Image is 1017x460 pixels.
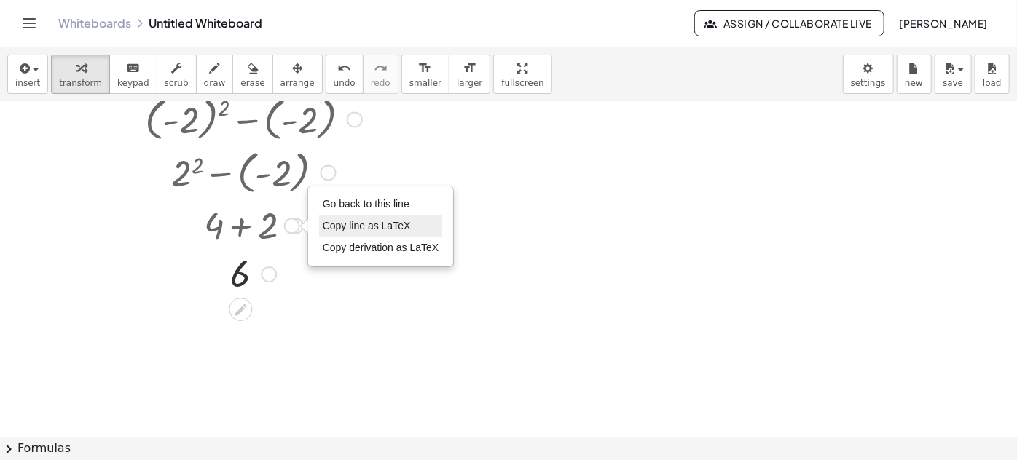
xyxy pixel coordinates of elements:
[707,17,872,30] span: Assign / Collaborate Live
[323,220,411,231] span: Copy line as LaTeX
[334,78,356,88] span: undo
[196,55,234,94] button: draw
[694,10,884,36] button: Assign / Collaborate Live
[59,78,102,88] span: transform
[463,60,476,77] i: format_size
[337,60,351,77] i: undo
[240,78,264,88] span: erase
[58,16,131,31] a: Whiteboards
[51,55,110,94] button: transform
[887,10,1000,36] button: [PERSON_NAME]
[935,55,972,94] button: save
[374,60,388,77] i: redo
[117,78,149,88] span: keypad
[323,242,439,253] span: Copy derivation as LaTeX
[280,78,315,88] span: arrange
[501,78,543,88] span: fullscreen
[17,12,41,35] button: Toggle navigation
[975,55,1010,94] button: load
[843,55,894,94] button: settings
[905,78,923,88] span: new
[851,78,886,88] span: settings
[126,60,140,77] i: keyboard
[449,55,490,94] button: format_sizelarger
[7,55,48,94] button: insert
[326,55,364,94] button: undoundo
[15,78,40,88] span: insert
[232,55,272,94] button: erase
[457,78,482,88] span: larger
[401,55,449,94] button: format_sizesmaller
[363,55,398,94] button: redoredo
[983,78,1002,88] span: load
[157,55,197,94] button: scrub
[272,55,323,94] button: arrange
[323,198,409,210] span: Go back to this line
[493,55,551,94] button: fullscreen
[165,78,189,88] span: scrub
[418,60,432,77] i: format_size
[229,298,252,322] div: Edit math
[897,55,932,94] button: new
[943,78,963,88] span: save
[899,17,988,30] span: [PERSON_NAME]
[371,78,390,88] span: redo
[109,55,157,94] button: keyboardkeypad
[204,78,226,88] span: draw
[409,78,441,88] span: smaller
